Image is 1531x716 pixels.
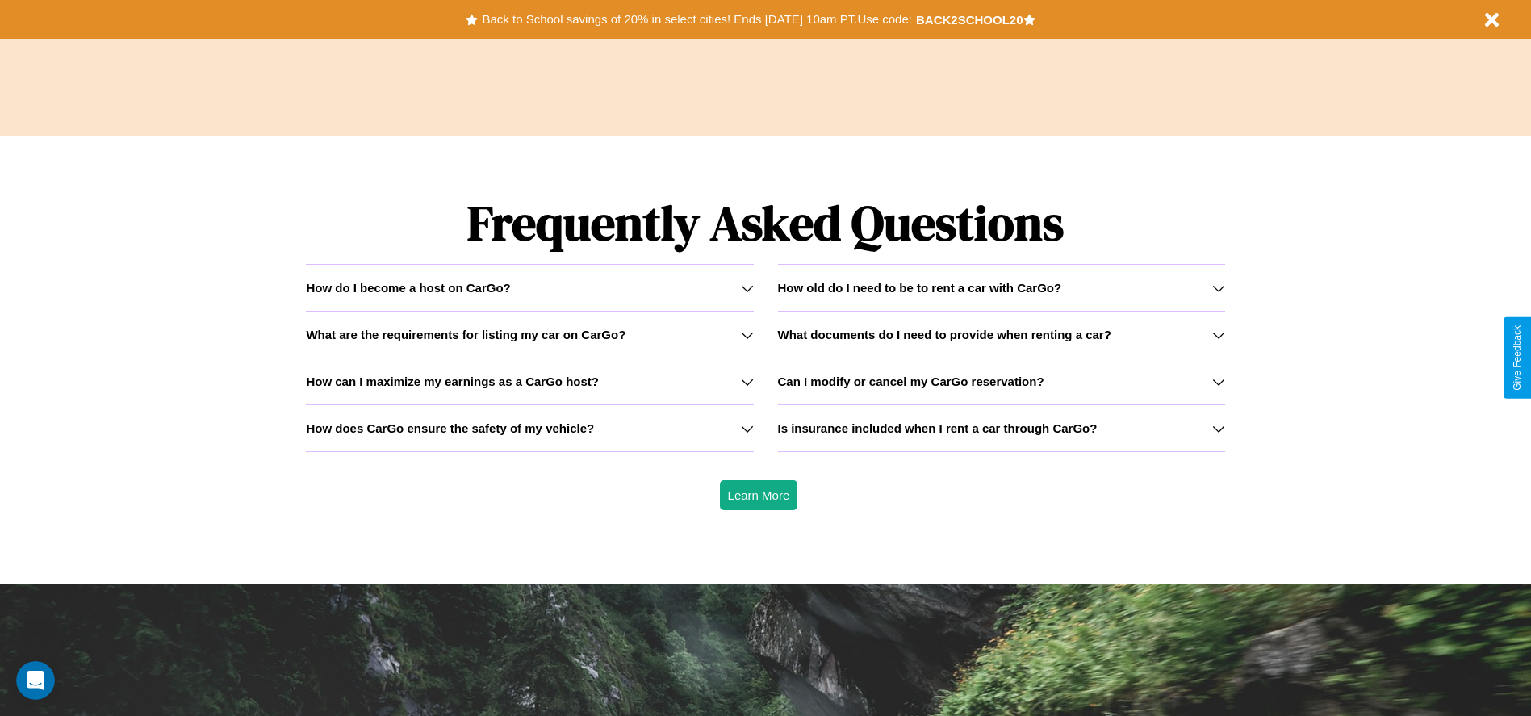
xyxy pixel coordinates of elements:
[306,328,625,341] h3: What are the requirements for listing my car on CarGo?
[778,328,1111,341] h3: What documents do I need to provide when renting a car?
[916,13,1023,27] b: BACK2SCHOOL20
[306,375,599,388] h3: How can I maximize my earnings as a CarGo host?
[778,281,1062,295] h3: How old do I need to be to rent a car with CarGo?
[778,421,1098,435] h3: Is insurance included when I rent a car through CarGo?
[16,661,55,700] iframe: Intercom live chat
[478,8,915,31] button: Back to School savings of 20% in select cities! Ends [DATE] 10am PT.Use code:
[306,421,594,435] h3: How does CarGo ensure the safety of my vehicle?
[306,182,1224,264] h1: Frequently Asked Questions
[720,480,798,510] button: Learn More
[778,375,1044,388] h3: Can I modify or cancel my CarGo reservation?
[1512,325,1523,391] div: Give Feedback
[306,281,510,295] h3: How do I become a host on CarGo?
